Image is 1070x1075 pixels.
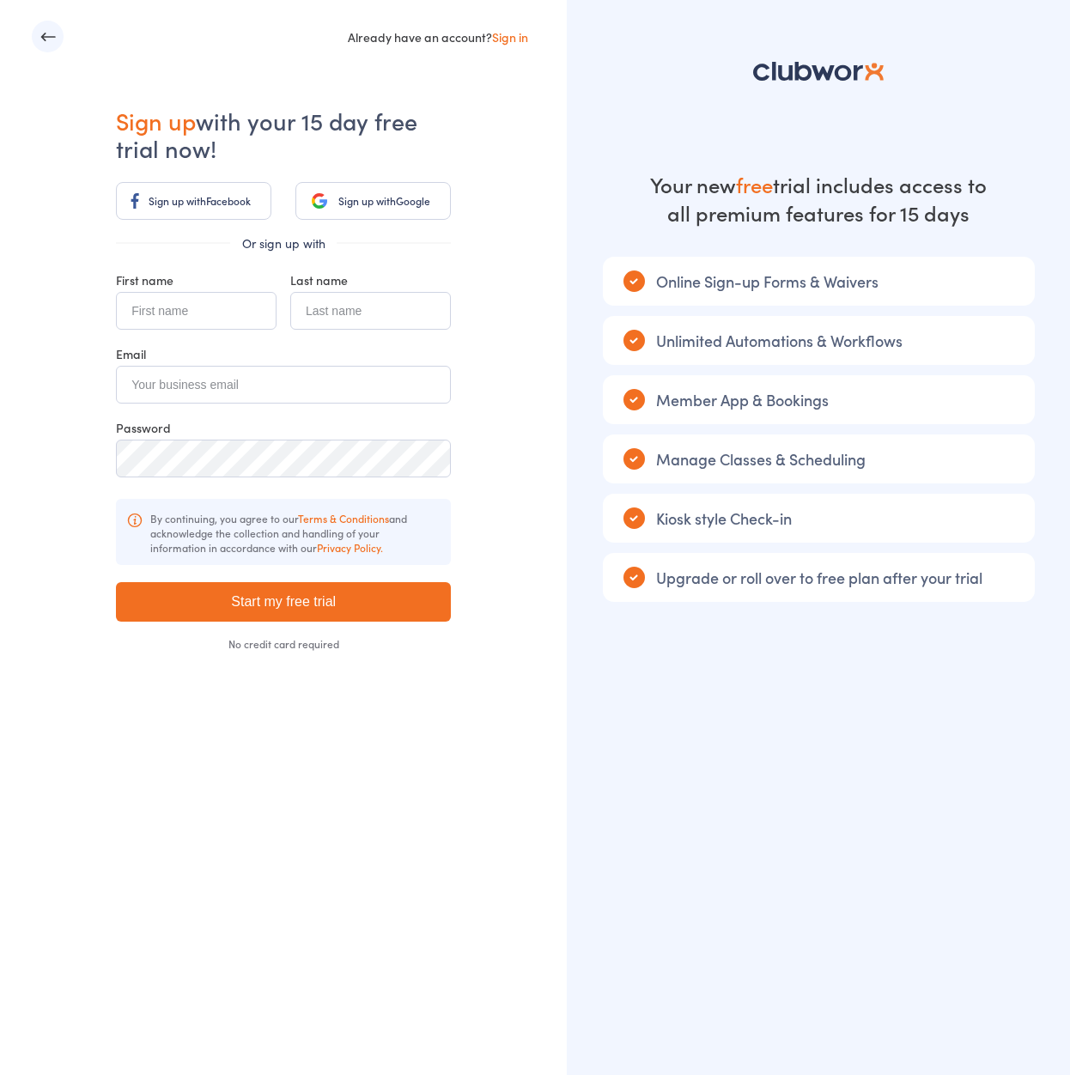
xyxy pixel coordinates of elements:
img: logo-81c5d2ba81851df8b7b8b3f485ec5aa862684ab1dc4821eed5b71d8415c3dc76.svg [753,62,883,81]
div: Kiosk style Check-in [603,494,1035,543]
div: No credit card required [116,639,451,649]
strong: free [736,170,773,198]
h1: with your 15 day free trial now! [116,106,451,161]
div: Already have an account? [348,28,528,46]
span: Sign up [116,104,196,137]
div: Your new trial includes access to all premium features for 15 days [647,170,990,227]
span: Sign up with [338,193,396,208]
div: Last name [290,271,451,288]
a: Terms & Conditions [298,511,389,525]
span: Sign up with [149,193,206,208]
div: Password [116,419,451,436]
a: Privacy Policy. [317,540,383,555]
div: By continuing, you agree to our and acknowledge the collection and handling of your information i... [116,499,451,565]
div: Unlimited Automations & Workflows [603,316,1035,365]
input: Your business email [116,366,451,404]
input: First name [116,292,277,330]
a: Sign up withGoogle [295,182,451,220]
input: Last name [290,292,451,330]
div: First name [116,271,277,288]
a: Sign in [492,28,528,46]
div: Email [116,345,451,362]
input: Start my free trial [116,582,451,622]
a: Sign up withFacebook [116,182,271,220]
div: Member App & Bookings [603,375,1035,424]
div: Upgrade or roll over to free plan after your trial [603,553,1035,602]
div: Manage Classes & Scheduling [603,434,1035,483]
div: Online Sign-up Forms & Waivers [603,257,1035,306]
div: Or sign up with [116,234,451,252]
